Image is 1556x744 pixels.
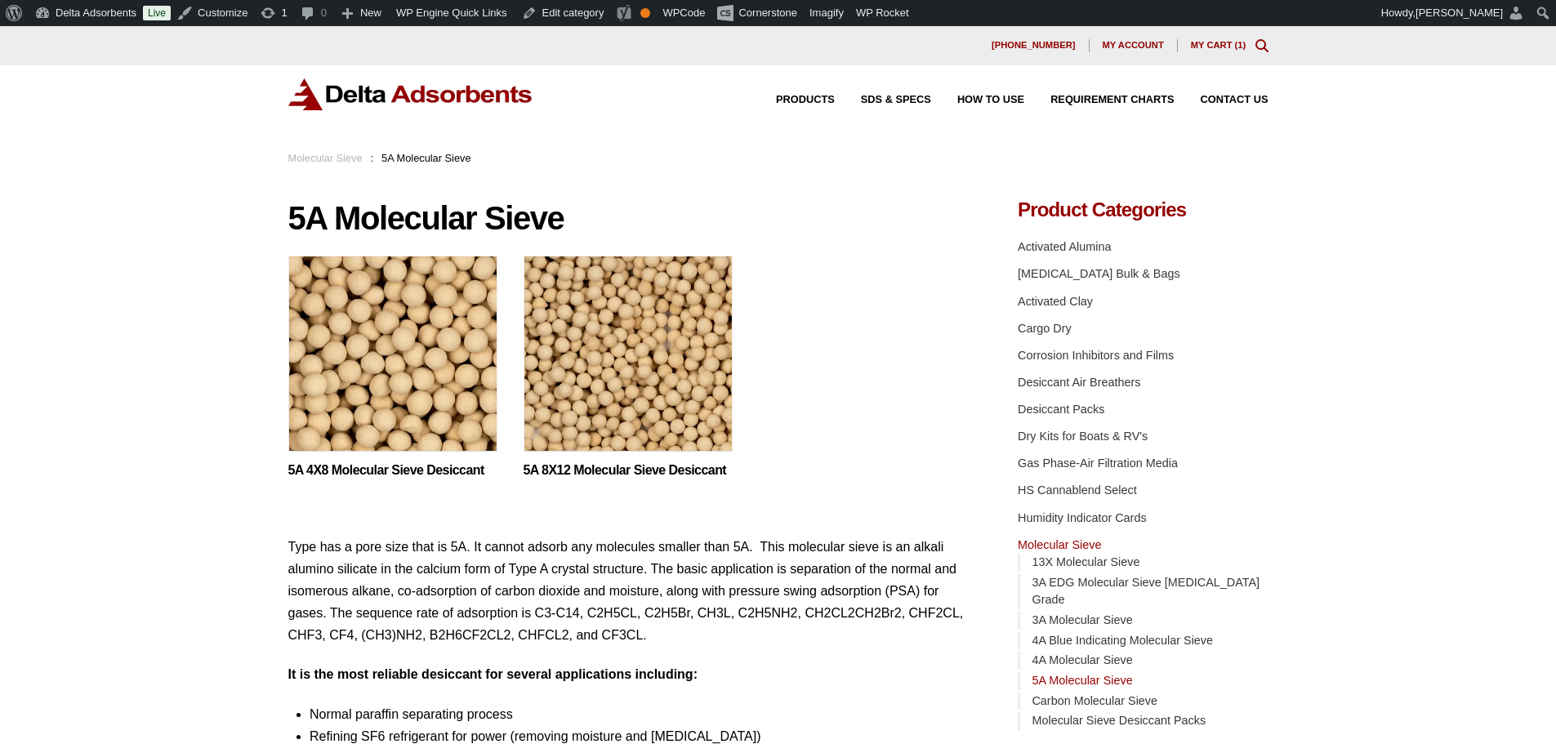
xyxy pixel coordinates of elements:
[1032,576,1260,607] a: 3A EDG Molecular Sieve [MEDICAL_DATA] Grade
[1201,95,1268,105] span: Contact Us
[1018,483,1137,497] a: HS Cannablend Select
[1090,39,1178,52] a: My account
[776,95,835,105] span: Products
[288,464,497,478] a: 5A 4X8 Molecular Sieve Desiccant
[371,152,374,164] span: :
[288,78,533,110] img: Delta Adsorbents
[1018,403,1104,416] a: Desiccant Packs
[1032,555,1139,568] a: 13X Molecular Sieve
[1018,430,1148,443] a: Dry Kits for Boats & RV's
[1032,653,1132,666] a: 4A Molecular Sieve
[1018,376,1140,389] a: Desiccant Air Breathers
[1018,511,1147,524] a: Humidity Indicator Cards
[992,41,1076,50] span: [PHONE_NUMBER]
[861,95,931,105] span: SDS & SPECS
[1018,240,1111,253] a: Activated Alumina
[1237,40,1242,50] span: 1
[1175,95,1268,105] a: Contact Us
[1032,634,1213,647] a: 4A Blue Indicating Molecular Sieve
[957,95,1024,105] span: How to Use
[381,152,471,164] span: 5A Molecular Sieve
[1050,95,1174,105] span: Requirement Charts
[640,8,650,18] div: OK
[835,95,931,105] a: SDS & SPECS
[1018,295,1093,308] a: Activated Clay
[310,703,970,725] li: Normal paraffin separating process
[143,6,171,20] a: Live
[1018,322,1072,335] a: Cargo Dry
[1103,41,1164,50] span: My account
[1416,7,1503,19] span: [PERSON_NAME]
[1018,349,1174,362] a: Corrosion Inhibitors and Films
[979,39,1090,52] a: [PHONE_NUMBER]
[1018,200,1268,220] h4: Product Categories
[1024,95,1174,105] a: Requirement Charts
[1018,267,1180,280] a: [MEDICAL_DATA] Bulk & Bags
[1191,40,1246,50] a: My Cart (1)
[288,200,970,236] h1: 5A Molecular Sieve
[750,95,835,105] a: Products
[288,152,363,164] a: Molecular Sieve
[1032,694,1157,707] a: Carbon Molecular Sieve
[288,667,698,681] strong: It is the most reliable desiccant for several applications including:
[1032,613,1132,626] a: 3A Molecular Sieve
[288,536,970,647] p: Type has a pore size that is 5A. It cannot adsorb any molecules smaller than 5A. This molecular s...
[1255,39,1268,52] div: Toggle Modal Content
[524,464,733,478] a: 5A 8X12 Molecular Sieve Desiccant
[1032,714,1206,727] a: Molecular Sieve Desiccant Packs
[1018,457,1178,470] a: Gas Phase-Air Filtration Media
[931,95,1024,105] a: How to Use
[1018,538,1101,551] a: Molecular Sieve
[1032,674,1132,687] a: 5A Molecular Sieve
